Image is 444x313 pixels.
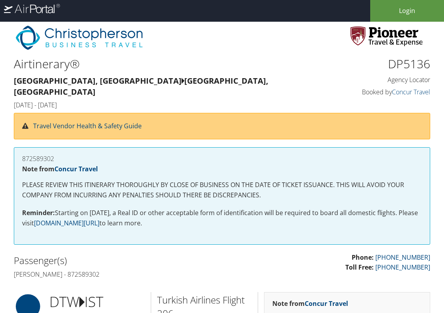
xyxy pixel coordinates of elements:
strong: [GEOGRAPHIC_DATA], [GEOGRAPHIC_DATA] [GEOGRAPHIC_DATA], [GEOGRAPHIC_DATA] [14,75,268,97]
a: Concur Travel [392,88,430,96]
a: Concur Travel [305,299,348,308]
h4: Booked by [335,88,430,96]
h1: Airtinerary® [14,56,323,72]
a: Concur Travel [54,165,98,173]
h1: DTW IST [49,292,144,312]
strong: Note from [22,165,98,173]
p: PLEASE REVIEW THIS ITINERARY THOROUGHLY BY CLOSE OF BUSINESS ON THE DATE OF TICKET ISSUANCE. THIS... [22,180,422,200]
a: [DOMAIN_NAME][URL] [34,219,99,227]
h1: DP5136 [335,56,430,72]
a: Travel Vendor Health & Safety Guide [33,122,142,130]
h2: Passenger(s) [14,254,216,267]
h4: Agency Locator [335,75,430,84]
a: [PHONE_NUMBER] [375,253,430,262]
p: Starting on [DATE], a Real ID or other acceptable form of identification will be required to boar... [22,208,422,228]
a: [PHONE_NUMBER] [375,263,430,272]
h4: [DATE] - [DATE] [14,101,323,109]
strong: Toll Free: [345,263,374,272]
strong: Reminder: [22,208,55,217]
h4: 872589302 [22,156,422,162]
strong: Note from [272,299,348,308]
h4: [PERSON_NAME] - 872589302 [14,270,216,279]
strong: Phone: [352,253,374,262]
